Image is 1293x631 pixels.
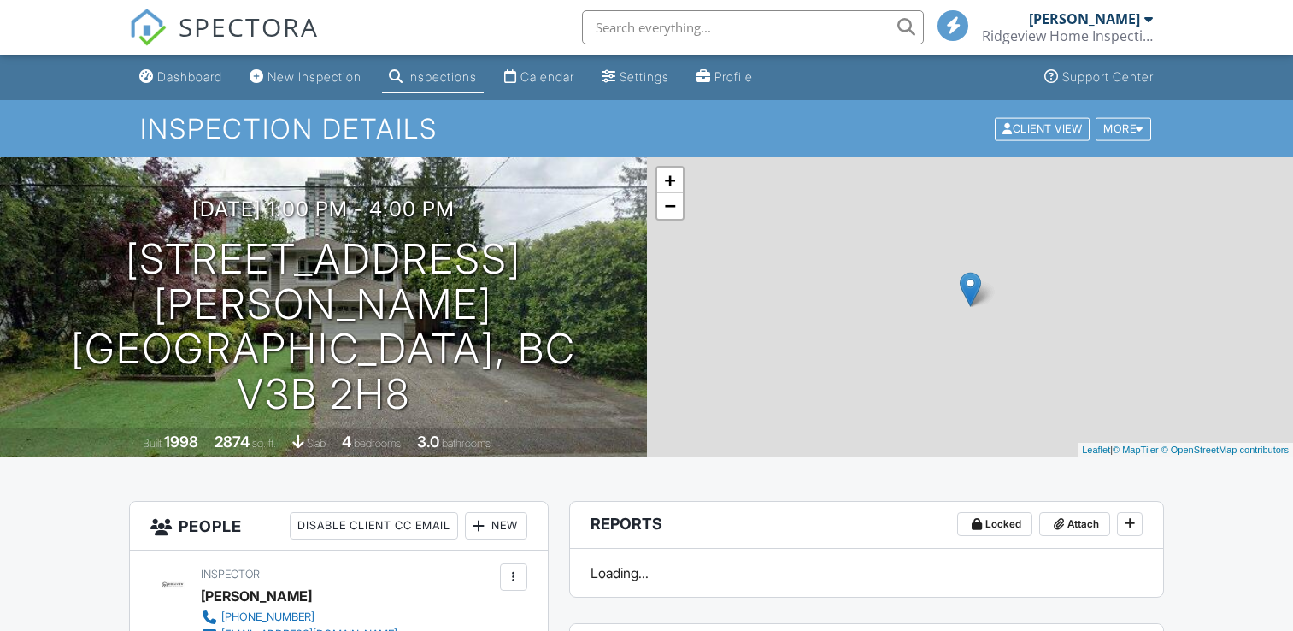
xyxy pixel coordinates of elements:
[164,433,198,451] div: 1998
[657,168,683,193] a: Zoom in
[129,23,319,59] a: SPECTORA
[1062,69,1154,84] div: Support Center
[27,237,620,417] h1: [STREET_ADDRESS][PERSON_NAME] [GEOGRAPHIC_DATA], BC V3B 2H8
[342,433,351,451] div: 4
[690,62,760,93] a: Profile
[442,437,491,450] span: bathrooms
[221,610,314,624] div: [PHONE_NUMBER]
[982,27,1153,44] div: Ridgeview Home Inspections Ltd.
[995,117,1090,140] div: Client View
[290,512,458,540] div: Disable Client CC Email
[192,198,455,221] h3: [DATE] 1:00 pm - 4:00 pm
[497,62,581,93] a: Calendar
[354,437,401,450] span: bedrooms
[157,69,222,84] div: Dashboard
[714,69,753,84] div: Profile
[267,69,361,84] div: New Inspection
[129,9,167,46] img: The Best Home Inspection Software - Spectora
[179,9,319,44] span: SPECTORA
[243,62,368,93] a: New Inspection
[215,433,250,451] div: 2874
[620,69,669,84] div: Settings
[595,62,676,93] a: Settings
[1037,62,1161,93] a: Support Center
[201,583,312,609] div: [PERSON_NAME]
[657,193,683,219] a: Zoom out
[465,512,527,540] div: New
[993,121,1094,134] a: Client View
[307,437,326,450] span: slab
[1161,445,1289,455] a: © OpenStreetMap contributors
[1113,445,1159,455] a: © MapTiler
[382,62,484,93] a: Inspections
[1082,445,1110,455] a: Leaflet
[252,437,276,450] span: sq. ft.
[140,114,1153,144] h1: Inspection Details
[417,433,439,451] div: 3.0
[130,502,547,551] h3: People
[407,69,477,84] div: Inspections
[1078,443,1293,457] div: |
[143,437,162,450] span: Built
[201,609,397,626] a: [PHONE_NUMBER]
[132,62,229,93] a: Dashboard
[582,10,924,44] input: Search everything...
[520,69,574,84] div: Calendar
[1096,117,1151,140] div: More
[1029,10,1140,27] div: [PERSON_NAME]
[201,568,260,581] span: Inspector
